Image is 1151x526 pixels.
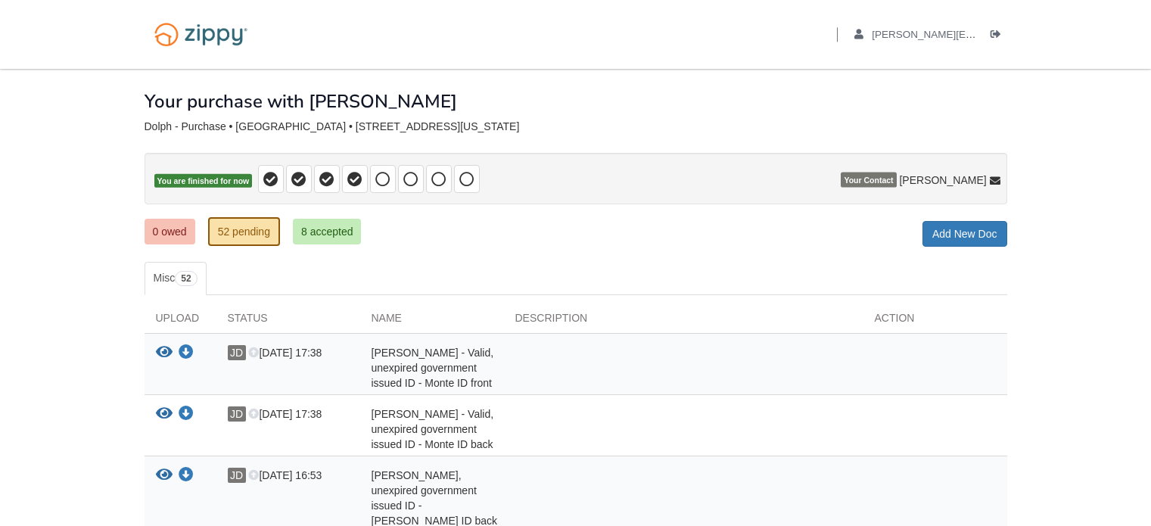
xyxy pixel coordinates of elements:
span: [DATE] 17:38 [248,408,322,420]
div: Status [216,310,360,333]
span: [PERSON_NAME] - Valid, unexpired government issued ID - Monte ID back [372,408,494,450]
button: View Monte Carpenter - Valid, unexpired government issued ID - Monte ID back [156,406,173,422]
span: [DATE] 16:53 [248,469,322,481]
a: Log out [991,29,1007,44]
span: [DATE] 17:38 [248,347,322,359]
div: Description [504,310,863,333]
span: JD [228,345,246,360]
div: Action [863,310,1007,333]
span: 52 [175,271,197,286]
a: Add New Doc [922,221,1007,247]
a: Download Monte Carpenter - Valid, unexpired government issued ID - Monte ID front [179,347,194,359]
div: Name [360,310,504,333]
button: View Janet Dolph - Valid, unexpired government issued ID - Janet ID back [156,468,173,484]
div: Upload [145,310,216,333]
a: Download Monte Carpenter - Valid, unexpired government issued ID - Monte ID back [179,409,194,421]
a: Misc [145,262,207,295]
span: [PERSON_NAME] - Valid, unexpired government issued ID - Monte ID front [372,347,494,389]
span: JD [228,468,246,483]
h1: Your purchase with [PERSON_NAME] [145,92,1007,111]
span: Your Contact [841,173,896,188]
button: View Monte Carpenter - Valid, unexpired government issued ID - Monte ID front [156,345,173,361]
img: Logo [145,15,257,54]
a: 52 pending [208,217,280,246]
span: JD [228,406,246,422]
div: Dolph - Purchase • [GEOGRAPHIC_DATA] • [STREET_ADDRESS][US_STATE] [145,120,1007,133]
a: 8 accepted [293,219,362,244]
a: Download Janet Dolph - Valid, unexpired government issued ID - Janet ID back [179,470,194,482]
span: You are finished for now [154,174,253,188]
a: 0 owed [145,219,195,244]
span: [PERSON_NAME] [899,173,986,188]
